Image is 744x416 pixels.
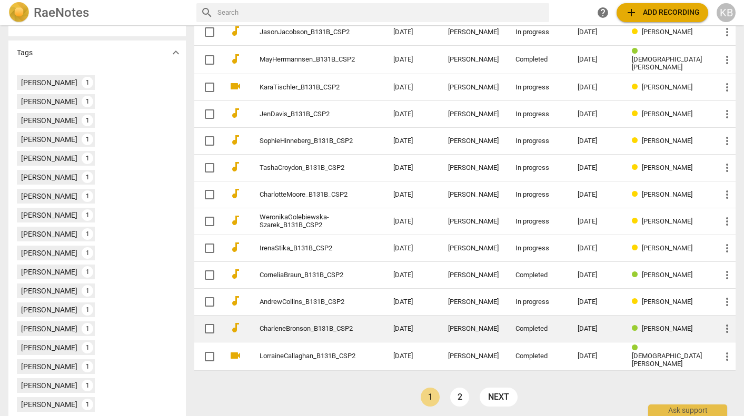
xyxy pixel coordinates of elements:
span: [PERSON_NAME] [642,137,692,145]
h2: RaeNotes [34,5,89,20]
div: In progress [515,245,561,252]
div: In progress [515,84,561,92]
div: [PERSON_NAME] [21,210,77,220]
span: [DEMOGRAPHIC_DATA][PERSON_NAME] [632,352,702,368]
div: 1 [82,190,93,202]
td: [DATE] [385,289,440,316]
a: LogoRaeNotes [8,2,188,23]
div: [PERSON_NAME] [21,267,77,277]
div: In progress [515,164,561,172]
div: 1 [82,285,93,297]
div: 1 [82,304,93,316]
span: more_vert [721,26,733,38]
span: Review status: completed [632,271,642,279]
span: [PERSON_NAME] [642,110,692,118]
div: 1 [82,247,93,259]
div: 1 [82,266,93,278]
span: [PERSON_NAME] [642,244,692,252]
div: [PERSON_NAME] [448,245,499,252]
div: In progress [515,110,561,118]
div: [PERSON_NAME] [21,229,77,239]
button: Upload [617,3,708,22]
span: audiotrack [229,187,242,200]
td: [DATE] [385,46,440,74]
span: videocam [229,80,242,93]
div: [PERSON_NAME] [21,305,77,315]
div: [PERSON_NAME] [21,323,77,334]
span: [PERSON_NAME] [642,28,692,36]
div: [PERSON_NAME] [448,218,499,226]
span: [DEMOGRAPHIC_DATA][PERSON_NAME] [632,55,702,71]
a: TashaCroydon_B131B_CSP2 [260,164,355,172]
div: [PERSON_NAME] [448,191,499,199]
div: [DATE] [578,84,615,92]
span: Review status: in progress [632,137,642,145]
a: next [480,388,518,407]
div: 1 [82,342,93,353]
a: KaraTischler_B131B_CSP2 [260,84,355,92]
div: 1 [82,77,93,88]
div: [PERSON_NAME] [448,164,499,172]
span: audiotrack [229,321,242,334]
td: [DATE] [385,74,440,101]
span: Review status: completed [632,344,642,352]
div: [PERSON_NAME] [448,56,499,64]
span: [PERSON_NAME] [642,164,692,171]
div: In progress [515,298,561,306]
a: MayHerrmannsen_B131B_CSP2 [260,56,355,64]
div: Completed [515,325,561,333]
span: more_vert [721,350,733,363]
span: audiotrack [229,214,242,227]
button: Show more [168,45,184,60]
div: 1 [82,323,93,334]
a: CharlotteMoore_B131B_CSP2 [260,191,355,199]
div: Completed [515,352,561,360]
span: [PERSON_NAME] [642,217,692,225]
a: CharleneBronson_B131B_CSP2 [260,325,355,333]
span: help [597,6,609,19]
button: KB [717,3,736,22]
div: [PERSON_NAME] [21,191,77,201]
div: In progress [515,218,561,226]
a: WeronikaGolebiewska-Szarek_B131B_CSP2 [260,214,355,229]
td: [DATE] [385,208,440,235]
div: [PERSON_NAME] [21,77,77,88]
span: [PERSON_NAME] [642,298,692,306]
div: [DATE] [578,325,615,333]
span: more_vert [721,296,733,308]
div: [DATE] [578,137,615,145]
div: [PERSON_NAME] [21,96,77,107]
div: [PERSON_NAME] [21,380,77,391]
div: [PERSON_NAME] [448,271,499,279]
td: [DATE] [385,235,440,262]
div: 1 [82,228,93,240]
a: LorraineCallaghan_B131B_CSP2 [260,352,355,360]
td: [DATE] [385,342,440,371]
div: Completed [515,56,561,64]
a: JasonJacobson_B131B_CSP2 [260,28,355,36]
div: [PERSON_NAME] [448,110,499,118]
div: 1 [82,209,93,221]
div: [PERSON_NAME] [448,298,499,306]
div: [PERSON_NAME] [21,248,77,258]
div: [PERSON_NAME] [448,137,499,145]
span: audiotrack [229,268,242,280]
div: [PERSON_NAME] [21,342,77,353]
a: AndrewCollins_B131B_CSP2 [260,298,355,306]
div: Ask support [648,404,727,416]
div: 1 [82,361,93,372]
span: audiotrack [229,25,242,37]
td: [DATE] [385,316,440,342]
a: IrenaStika_B131B_CSP2 [260,245,355,252]
div: Completed [515,271,561,279]
td: [DATE] [385,181,440,208]
a: JenDavis_B131B_CSP2 [260,110,355,118]
a: SophieHinneberg_B131B_CSP2 [260,137,355,145]
div: [DATE] [578,56,615,64]
div: [PERSON_NAME] [448,28,499,36]
div: [PERSON_NAME] [21,134,77,145]
div: [DATE] [578,28,615,36]
span: Review status: in progress [632,190,642,198]
span: expand_more [170,46,182,59]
